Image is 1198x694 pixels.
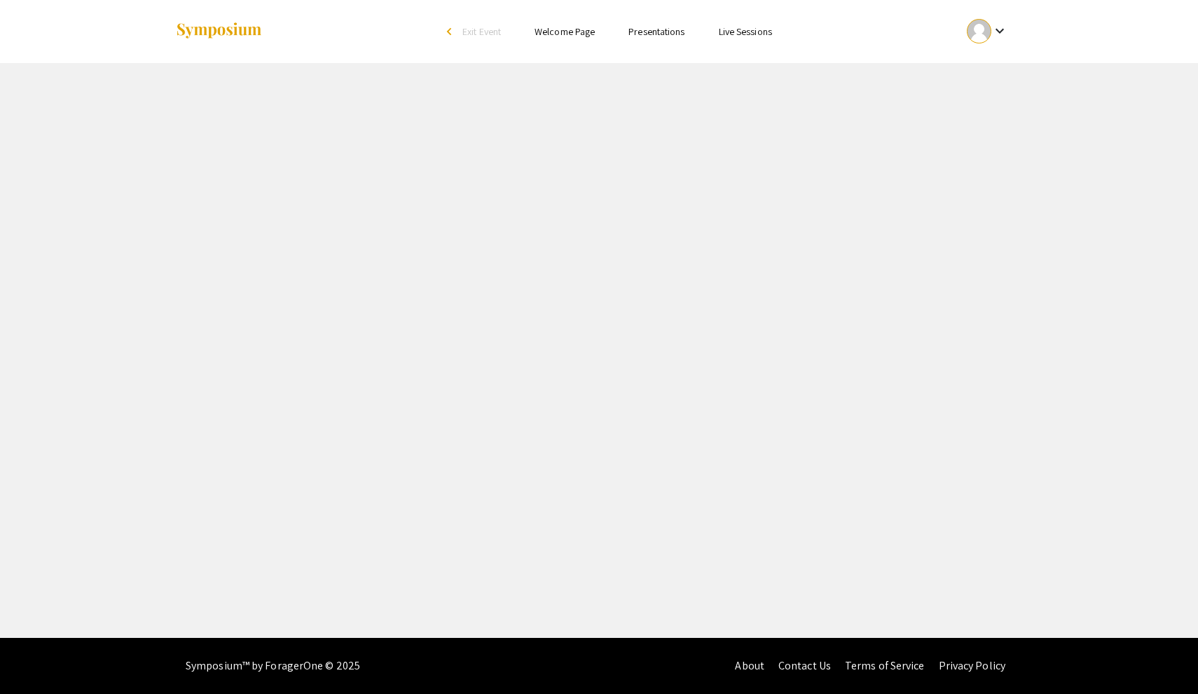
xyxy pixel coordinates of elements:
a: About [735,658,764,673]
a: Privacy Policy [939,658,1005,673]
button: Expand account dropdown [952,15,1023,47]
mat-icon: Expand account dropdown [991,22,1008,39]
a: Terms of Service [845,658,925,673]
a: Contact Us [778,658,831,673]
div: Symposium™ by ForagerOne © 2025 [186,638,360,694]
a: Live Sessions [719,25,772,38]
img: Symposium by ForagerOne [175,22,263,41]
a: Welcome Page [535,25,595,38]
a: Presentations [628,25,684,38]
span: Exit Event [462,25,501,38]
div: arrow_back_ios [447,27,455,36]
